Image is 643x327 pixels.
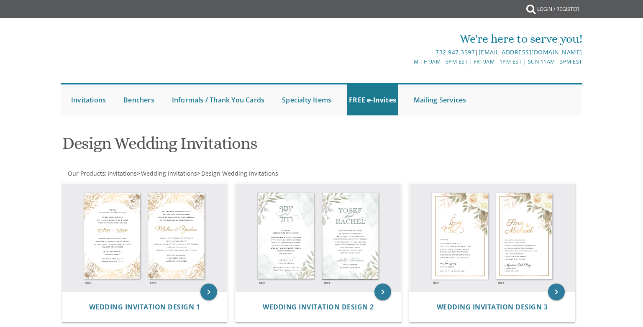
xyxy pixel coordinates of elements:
[263,302,374,312] span: Wedding Invitation Design 2
[263,303,374,311] a: Wedding Invitation Design 2
[170,84,266,115] a: Informals / Thank You Cards
[235,47,582,57] div: |
[200,284,217,300] a: keyboard_arrow_right
[89,303,200,311] a: Wedding Invitation Design 1
[235,57,582,66] div: M-Th 9am - 5pm EST | Fri 9am - 1pm EST | Sun 11am - 3pm EST
[61,169,322,178] div: :
[62,184,228,292] img: Wedding Invitation Design 1
[548,284,565,300] a: keyboard_arrow_right
[479,48,582,56] a: [EMAIL_ADDRESS][DOMAIN_NAME]
[347,84,398,115] a: FREE e-Invites
[236,184,401,292] img: Wedding Invitation Design 2
[412,84,468,115] a: Mailing Services
[235,31,582,47] div: We're here to serve you!
[410,184,575,292] img: Wedding Invitation Design 3
[140,169,197,177] a: Wedding Invitations
[107,169,137,177] a: Invitations
[137,169,197,177] span: >
[280,84,333,115] a: Specialty Items
[62,134,404,159] h1: Design Wedding Invitations
[374,284,391,300] a: keyboard_arrow_right
[435,48,475,56] a: 732.947.3597
[108,169,137,177] span: Invitations
[437,302,548,312] span: Wedding Invitation Design 3
[89,302,200,312] span: Wedding Invitation Design 1
[200,169,278,177] a: Design Wedding Invitations
[67,169,105,177] a: Our Products
[141,169,197,177] span: Wedding Invitations
[197,169,278,177] span: >
[69,84,108,115] a: Invitations
[437,303,548,311] a: Wedding Invitation Design 3
[121,84,156,115] a: Benchers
